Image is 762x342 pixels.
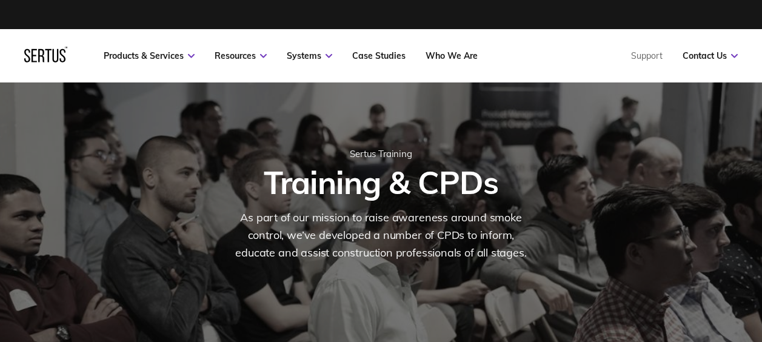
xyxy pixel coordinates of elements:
[104,50,195,61] a: Products & Services
[287,50,332,61] a: Systems
[230,209,533,261] div: As part of our mission to raise awareness around smoke control, we’ve developed a number of CPDs ...
[50,163,712,202] h1: Training & CPDs
[352,50,406,61] a: Case Studies
[631,50,663,61] a: Support
[215,50,267,61] a: Resources
[426,50,478,61] a: Who We Are
[50,148,712,159] div: Sertus Training
[683,50,738,61] a: Contact Us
